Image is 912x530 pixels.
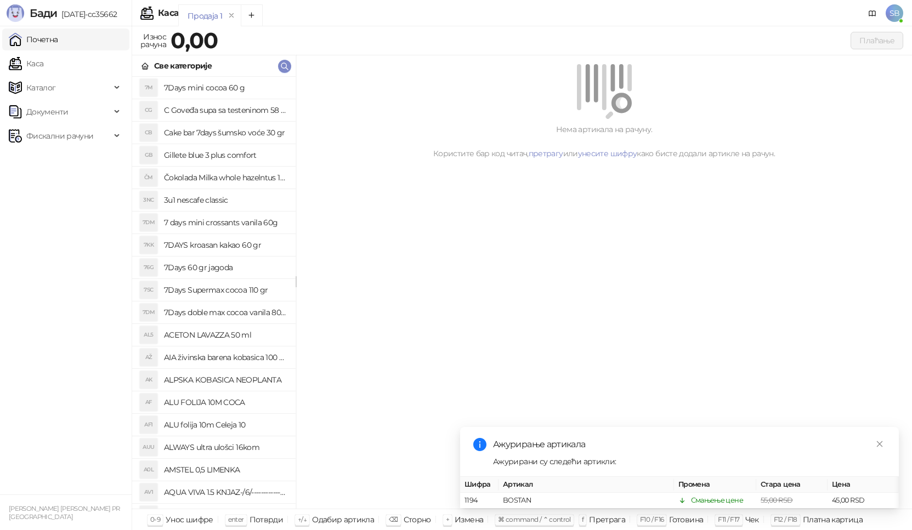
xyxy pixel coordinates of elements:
[582,515,584,523] span: f
[756,477,828,493] th: Стара цена
[140,326,157,344] div: AL5
[164,146,287,164] h4: Gillete blue 3 plus comfort
[164,79,287,96] h4: 7Days mini cocoa 60 g
[164,236,287,254] h4: 7DAYS kroasan kakao 60 gr
[578,149,637,158] a: унесите шифру
[150,515,160,523] span: 0-9
[164,483,287,501] h4: AQUA VIVA 1.5 KNJAZ-/6/-----------------
[164,349,287,366] h4: AIA živinska barena kobasica 100 gr
[26,101,68,123] span: Документи
[140,146,157,164] div: GB
[460,493,499,509] td: 1194
[309,123,899,159] div: Нема артикала на рачуну. Користите бар код читач, или како бисте додали артикле на рачун.
[529,149,563,158] a: претрагу
[140,394,157,411] div: AF
[9,29,58,50] a: Почетна
[298,515,307,523] span: ↑/↓
[140,169,157,186] div: ČM
[164,371,287,389] h4: ALPSKA KOBASICA NEOPLANTA
[166,512,213,527] div: Унос шифре
[140,214,157,231] div: 7DM
[851,32,903,49] button: Плаћање
[241,4,263,26] button: Add tab
[164,259,287,276] h4: 7Days 60 gr jagoda
[718,515,739,523] span: F11 / F17
[188,10,222,22] div: Продаја 1
[140,349,157,366] div: AŽ
[158,9,179,18] div: Каса
[164,461,287,478] h4: AMSTEL 0,5 LIMENKA
[140,483,157,501] div: AV1
[224,11,239,20] button: remove
[9,53,43,75] a: Каса
[864,4,881,22] a: Документација
[498,515,571,523] span: ⌘ command / ⌃ control
[140,101,157,119] div: CG
[640,515,664,523] span: F10 / F16
[164,169,287,186] h4: Čokolada Milka whole hazelntus 100 gr
[140,438,157,456] div: AUU
[26,125,93,147] span: Фискални рачуни
[446,515,449,523] span: +
[228,515,244,523] span: enter
[140,79,157,96] div: 7M
[154,60,212,72] div: Све категорије
[164,438,287,456] h4: ALWAYS ultra ulošci 16kom
[473,438,486,451] span: info-circle
[140,461,157,478] div: A0L
[132,77,296,509] div: grid
[140,416,157,434] div: AF1
[140,371,157,389] div: AK
[140,304,157,321] div: 7DM
[874,438,886,450] a: Close
[171,27,218,54] strong: 0,00
[140,506,157,523] div: AVR
[164,506,287,523] h4: AQUA VIVA REBOOT 0.75L-/12/--
[26,77,56,99] span: Каталог
[589,512,625,527] div: Претрага
[803,512,863,527] div: Платна картица
[886,4,903,22] span: SB
[140,124,157,141] div: CB
[164,394,287,411] h4: ALU FOLIJA 10M COCA
[57,9,117,19] span: [DATE]-cc35662
[460,477,499,493] th: Шифра
[499,477,674,493] th: Артикал
[761,496,792,504] span: 55,00 RSD
[499,493,674,509] td: BOSTAN
[7,4,24,22] img: Logo
[389,515,398,523] span: ⌫
[493,455,886,468] div: Ажурирани су следећи артикли:
[164,214,287,231] h4: 7 days mini crossants vanila 60g
[164,416,287,434] h4: ALU folija 10m Celeja 10
[745,512,759,527] div: Чек
[164,124,287,141] h4: Cake bar 7days šumsko voće 30 gr
[140,191,157,209] div: 3NC
[774,515,797,523] span: F12 / F18
[828,477,899,493] th: Цена
[164,191,287,209] h4: 3u1 nescafe classic
[669,512,703,527] div: Готовина
[164,101,287,119] h4: C Goveđa supa sa testeninom 58 grama
[828,493,899,509] td: 45,00 RSD
[140,281,157,299] div: 7SC
[138,30,168,52] div: Износ рачуна
[493,438,886,451] div: Ажурирање артикала
[250,512,284,527] div: Потврди
[876,440,883,448] span: close
[164,281,287,299] h4: 7Days Supermax cocoa 110 gr
[164,304,287,321] h4: 7Days doble max cocoa vanila 80 gr
[164,326,287,344] h4: ACETON LAVAZZA 50 ml
[312,512,374,527] div: Одабир артикла
[404,512,431,527] div: Сторно
[140,236,157,254] div: 7KK
[30,7,57,20] span: Бади
[691,495,743,506] div: Смањење цене
[9,505,120,521] small: [PERSON_NAME] [PERSON_NAME] PR [GEOGRAPHIC_DATA]
[455,512,483,527] div: Измена
[140,259,157,276] div: 76G
[674,477,756,493] th: Промена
